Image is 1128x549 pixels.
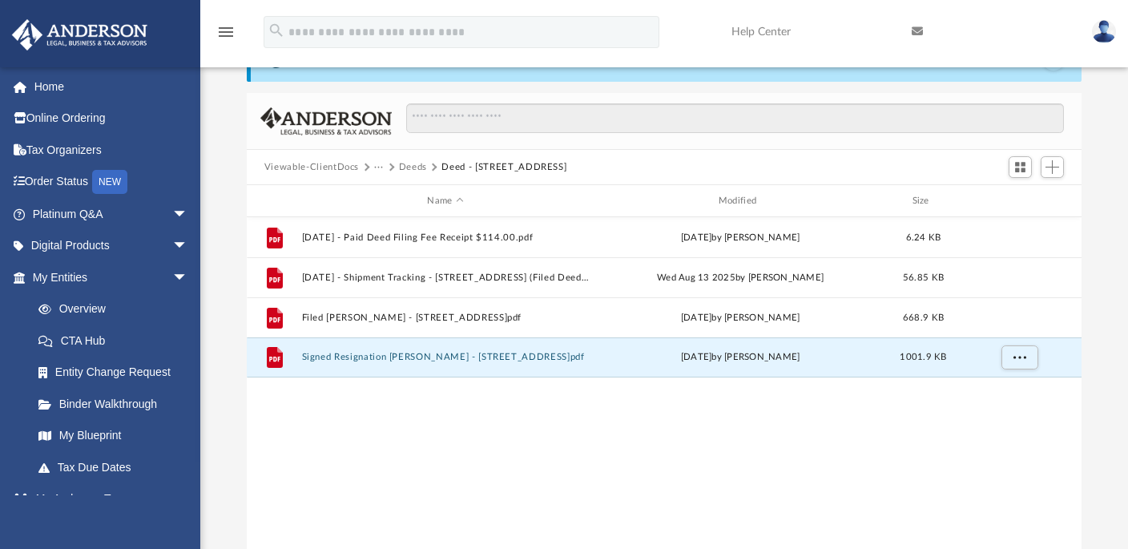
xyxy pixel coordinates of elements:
[264,160,359,175] button: Viewable-ClientDocs
[962,194,1074,208] div: id
[596,194,884,208] div: Modified
[22,451,212,483] a: Tax Due Dates
[1001,345,1037,369] button: More options
[596,311,884,325] div: [DATE] by [PERSON_NAME]
[301,352,589,362] button: Signed Resignation [PERSON_NAME] - [STREET_ADDRESS]pdf
[247,217,1082,549] div: grid
[374,160,385,175] button: ···
[11,134,212,166] a: Tax Organizers
[11,261,212,293] a: My Entitiesarrow_drop_down
[172,198,204,231] span: arrow_drop_down
[300,194,589,208] div: Name
[22,325,212,357] a: CTA Hub
[7,19,152,50] img: Anderson Advisors Platinum Portal
[92,170,127,194] div: NEW
[596,350,884,365] div: [DATE] by [PERSON_NAME]
[905,233,941,242] span: 6.24 KB
[11,483,204,515] a: My Anderson Teamarrow_drop_down
[11,230,212,262] a: Digital Productsarrow_drop_down
[903,313,944,322] span: 668.9 KB
[1041,156,1065,179] button: Add
[268,22,285,39] i: search
[22,388,212,420] a: Binder Walkthrough
[11,166,212,199] a: Order StatusNEW
[596,271,884,285] div: Wed Aug 13 2025 by [PERSON_NAME]
[1009,156,1033,179] button: Switch to Grid View
[301,232,589,243] button: [DATE] - Paid Deed Filing Fee Receipt $114.00.pdf
[11,71,212,103] a: Home
[301,313,589,323] button: Filed [PERSON_NAME] - [STREET_ADDRESS]pdf
[399,160,427,175] button: Deeds
[216,22,236,42] i: menu
[1092,20,1116,43] img: User Pic
[22,293,212,325] a: Overview
[172,230,204,263] span: arrow_drop_down
[441,160,566,175] button: Deed - [STREET_ADDRESS]
[172,261,204,294] span: arrow_drop_down
[11,103,212,135] a: Online Ordering
[11,198,212,230] a: Platinum Q&Aarrow_drop_down
[596,231,884,245] div: [DATE] by [PERSON_NAME]
[406,103,1065,134] input: Search files and folders
[891,194,955,208] div: Size
[172,483,204,516] span: arrow_drop_down
[22,357,212,389] a: Entity Change Request
[301,272,589,283] button: [DATE] - Shipment Tracking - [STREET_ADDRESS] (Filed Deed and Resignation Paperwork).pdf
[900,353,946,361] span: 1001.9 KB
[254,194,294,208] div: id
[216,30,236,42] a: menu
[22,420,204,452] a: My Blueprint
[903,273,944,282] span: 56.85 KB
